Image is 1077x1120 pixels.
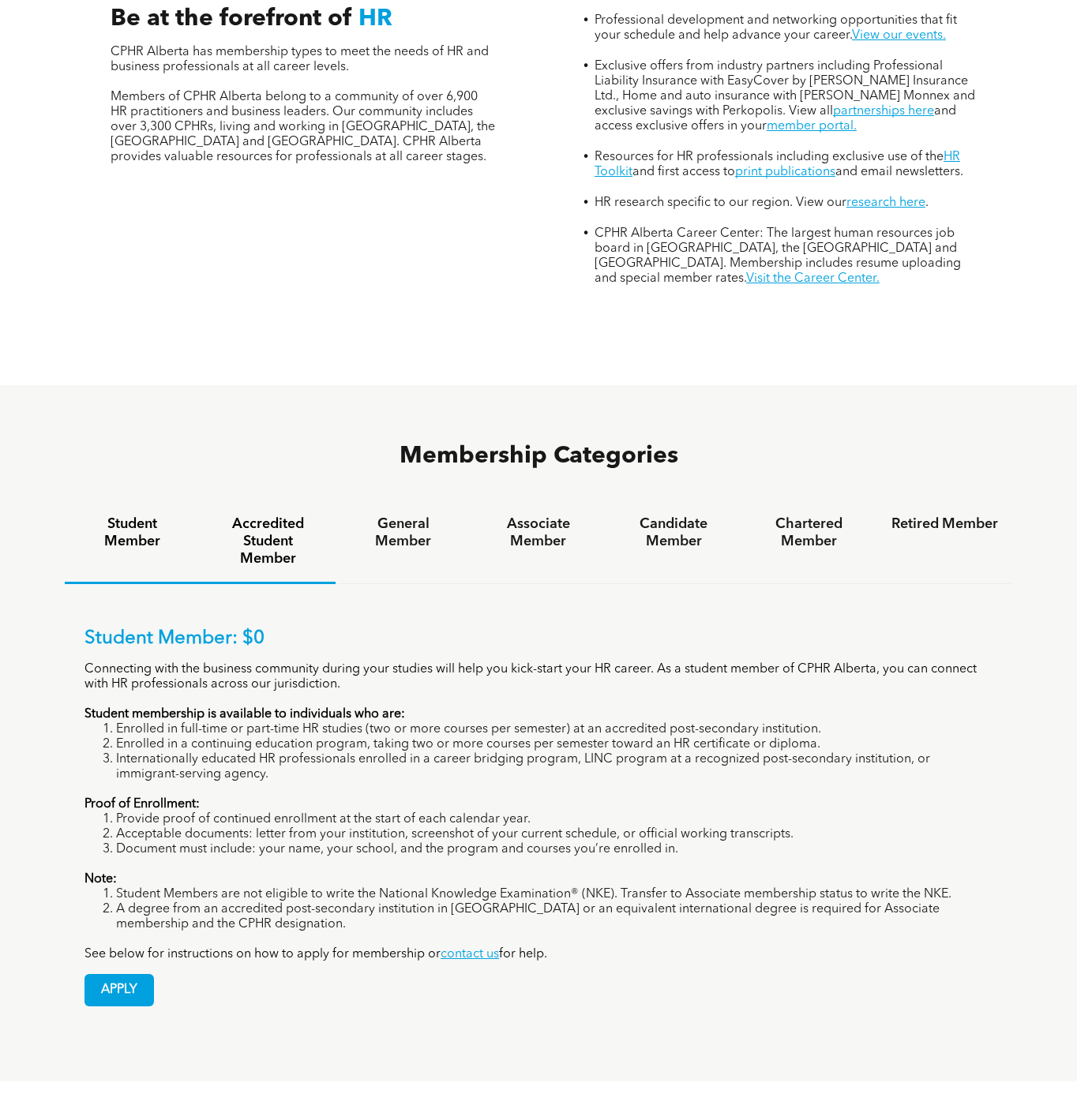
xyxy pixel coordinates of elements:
[846,197,925,209] a: research here
[595,151,944,163] span: Resources for HR professionals including exclusive use of the
[84,627,993,650] p: Student Member: $0
[756,515,862,550] h4: Chartered Member
[116,842,993,857] li: Document must include: your name, your school, and the program and courses you’re enrolled in.
[84,873,117,886] strong: Note:
[214,515,321,567] h4: Accredited Student Member
[632,166,735,178] span: and first access to
[595,60,975,118] span: Exclusive offers from industry partners including Professional Liability Insurance with EasyCover...
[116,812,993,827] li: Provide proof of continued enrollment at the start of each calendar year.
[735,166,835,178] a: print publications
[84,798,200,811] strong: Proof of Enrollment:
[84,974,154,1006] a: APPLY
[621,515,727,550] h4: Candidate Member
[852,29,946,42] a: View our events.
[111,7,352,31] span: Be at the forefront of
[833,105,934,118] a: partnerships here
[595,14,957,42] span: Professional development and networking opportunities that fit your schedule and help advance you...
[84,947,993,962] p: See below for instructions on how to apply for membership or for help.
[358,7,392,31] span: HR
[116,902,993,932] li: A degree from an accredited post-secondary institution in [GEOGRAPHIC_DATA] or an equivalent inte...
[441,948,499,961] a: contact us
[595,227,961,285] span: CPHR Alberta Career Center: The largest human resources job board in [GEOGRAPHIC_DATA], the [GEOG...
[84,662,993,692] p: Connecting with the business community during your studies will help you kick-start your HR caree...
[116,827,993,842] li: Acceptable documents: letter from your institution, screenshot of your current schedule, or offic...
[350,515,456,550] h4: General Member
[84,708,405,721] strong: Student membership is available to individuals who are:
[891,515,998,533] h4: Retired Member
[79,515,186,550] h4: Student Member
[116,887,993,902] li: Student Members are not eligible to write the National Knowledge Examination® (NKE). Transfer to ...
[116,752,993,782] li: Internationally educated HR professionals enrolled in a career bridging program, LINC program at ...
[111,46,489,73] span: CPHR Alberta has membership types to meet the needs of HR and business professionals at all caree...
[746,272,880,285] a: Visit the Career Center.
[400,444,678,468] span: Membership Categories
[111,91,495,163] span: Members of CPHR Alberta belong to a community of over 6,900 HR practitioners and business leaders...
[85,975,153,1006] span: APPLY
[835,166,963,178] span: and email newsletters.
[485,515,591,550] h4: Associate Member
[595,197,846,209] span: HR research specific to our region. View our
[925,197,929,209] span: .
[767,120,857,133] a: member portal.
[116,737,993,752] li: Enrolled in a continuing education program, taking two or more courses per semester toward an HR ...
[116,722,993,737] li: Enrolled in full-time or part-time HR studies (two or more courses per semester) at an accredited...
